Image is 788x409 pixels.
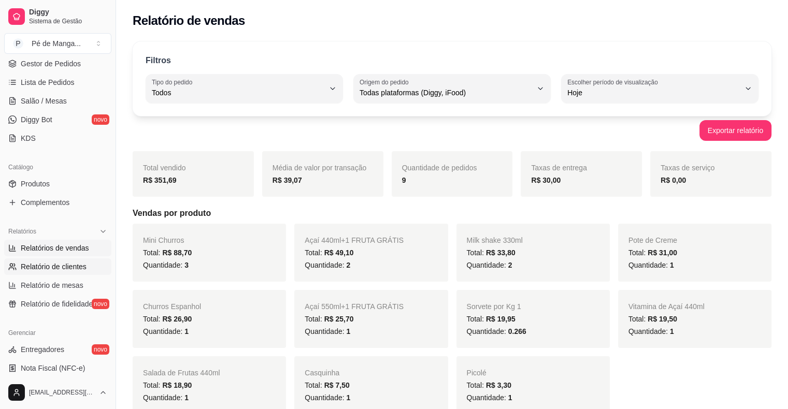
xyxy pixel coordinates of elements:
span: R$ 25,70 [324,315,354,323]
span: Total: [143,249,192,257]
span: P [13,38,23,49]
button: Tipo do pedidoTodos [146,74,343,103]
span: Entregadores [21,344,64,355]
span: Picolé [467,369,486,377]
a: Lista de Pedidos [4,74,111,91]
span: Quantidade: [628,261,674,269]
span: Sistema de Gestão [29,17,107,25]
a: DiggySistema de Gestão [4,4,111,29]
span: Quantidade: [143,327,189,335]
a: Gestor de Pedidos [4,55,111,72]
span: Total: [305,315,353,323]
a: Produtos [4,176,111,192]
a: Entregadoresnovo [4,341,111,358]
span: Quantidade: [143,261,189,269]
span: Todos [152,87,324,98]
span: Quantidade: [305,327,350,335]
span: Produtos [21,179,50,189]
span: Pote de Creme [628,236,677,244]
span: Complementos [21,197,69,208]
div: Gerenciar [4,325,111,341]
span: Quantidade: [467,393,512,402]
span: R$ 18,90 [162,381,192,389]
span: Quantidade: [467,327,526,335]
span: Total: [628,315,677,323]
span: 1 [184,393,189,402]
span: Quantidade de pedidos [402,164,477,172]
span: Relatórios de vendas [21,243,89,253]
span: R$ 7,50 [324,381,350,389]
span: Diggy [29,8,107,17]
span: 0.266 [508,327,526,335]
button: Origem do pedidoTodas plataformas (Diggy, iFood) [353,74,551,103]
span: [EMAIL_ADDRESS][DOMAIN_NAME] [29,388,95,397]
span: 3 [184,261,189,269]
span: Açaí 440ml+1 FRUTA GRÁTIS [305,236,404,244]
span: Nota Fiscal (NFC-e) [21,363,85,373]
span: 1 [346,327,350,335]
span: Sorvete por Kg 1 [467,302,521,311]
span: Gestor de Pedidos [21,59,81,69]
span: 2 [508,261,512,269]
span: Mini Churros [143,236,184,244]
span: 1 [670,327,674,335]
span: Quantidade: [305,393,350,402]
span: R$ 33,80 [486,249,515,257]
span: 1 [508,393,512,402]
a: Relatórios de vendas [4,240,111,256]
span: Relatórios [8,227,36,236]
a: Salão / Mesas [4,93,111,109]
span: Total: [467,315,515,323]
span: 1 [346,393,350,402]
span: Relatório de mesas [21,280,83,290]
div: Pé de Manga ... [32,38,81,49]
label: Origem do pedido [360,78,412,86]
span: R$ 3,30 [486,381,511,389]
span: R$ 19,95 [486,315,515,323]
span: Açaí 550ml+1 FRUTA GRÁTIS [305,302,404,311]
span: Total: [305,381,349,389]
div: Catálogo [4,159,111,176]
button: [EMAIL_ADDRESS][DOMAIN_NAME] [4,380,111,405]
span: Total: [628,249,677,257]
span: R$ 88,70 [162,249,192,257]
span: Taxas de entrega [531,164,586,172]
h5: Vendas por produto [133,207,771,220]
span: Quantidade: [143,393,189,402]
span: 2 [346,261,350,269]
span: 1 [184,327,189,335]
a: Nota Fiscal (NFC-e) [4,360,111,376]
span: R$ 19,50 [648,315,677,323]
button: Exportar relatório [699,120,771,141]
span: Média de valor por transação [273,164,366,172]
span: Quantidade: [467,261,512,269]
span: R$ 49,10 [324,249,354,257]
p: Filtros [146,54,171,67]
span: KDS [21,133,36,143]
span: Salada de Frutas 440ml [143,369,220,377]
span: Diggy Bot [21,114,52,125]
a: Relatório de fidelidadenovo [4,296,111,312]
span: R$ 31,00 [648,249,677,257]
span: Hoje [567,87,740,98]
span: Quantidade: [628,327,674,335]
span: Quantidade: [305,261,350,269]
span: R$ 26,90 [162,315,192,323]
span: Taxas de serviço [661,164,714,172]
a: Relatório de clientes [4,258,111,275]
span: Todas plataformas (Diggy, iFood) [360,87,532,98]
span: Churros Espanhol [143,302,201,311]
span: Total: [467,381,511,389]
a: Relatório de mesas [4,277,111,294]
span: Total: [305,249,353,257]
span: Vitamina de Açaí 440ml [628,302,705,311]
span: Relatório de clientes [21,261,87,272]
span: 1 [670,261,674,269]
button: Select a team [4,33,111,54]
span: Total: [467,249,515,257]
span: Relatório de fidelidade [21,299,93,309]
label: Tipo do pedido [152,78,196,86]
a: KDS [4,130,111,147]
a: Diggy Botnovo [4,111,111,128]
span: Total: [143,315,192,323]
